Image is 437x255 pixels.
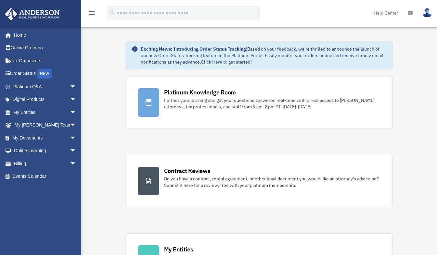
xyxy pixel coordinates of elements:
[126,155,392,207] a: Contract Reviews Do you have a contract, rental agreement, or other legal document you would like...
[5,144,86,157] a: Online Learningarrow_drop_down
[126,76,392,129] a: Platinum Knowledge Room Further your learning and get your questions answered real-time with dire...
[141,46,387,65] div: Based on your feedback, we're thrilled to announce the launch of our new Order Status Tracking fe...
[70,131,83,145] span: arrow_drop_down
[164,167,211,175] div: Contract Reviews
[5,93,86,106] a: Digital Productsarrow_drop_down
[88,11,96,17] a: menu
[422,8,432,18] img: User Pic
[70,144,83,158] span: arrow_drop_down
[141,46,247,52] strong: Exciting News: Introducing Order Status Tracking!
[164,88,236,96] div: Platinum Knowledge Room
[109,9,116,16] i: search
[88,9,96,17] i: menu
[70,157,83,170] span: arrow_drop_down
[164,176,380,188] div: Do you have a contract, rental agreement, or other legal document you would like an attorney's ad...
[5,67,86,80] a: Order StatusNEW
[5,157,86,170] a: Billingarrow_drop_down
[5,54,86,67] a: Tax Organizers
[70,93,83,106] span: arrow_drop_down
[5,29,83,42] a: Home
[3,8,62,20] img: Anderson Advisors Platinum Portal
[5,131,86,144] a: My Documentsarrow_drop_down
[5,42,86,55] a: Online Ordering
[37,69,52,79] div: NEW
[70,119,83,132] span: arrow_drop_down
[5,80,86,93] a: Platinum Q&Aarrow_drop_down
[164,97,380,110] div: Further your learning and get your questions answered real-time with direct access to [PERSON_NAM...
[70,106,83,119] span: arrow_drop_down
[164,245,193,253] div: My Entities
[5,119,86,132] a: My [PERSON_NAME] Teamarrow_drop_down
[70,80,83,93] span: arrow_drop_down
[201,59,252,65] a: Click Here to get started!
[5,170,86,183] a: Events Calendar
[5,106,86,119] a: My Entitiesarrow_drop_down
